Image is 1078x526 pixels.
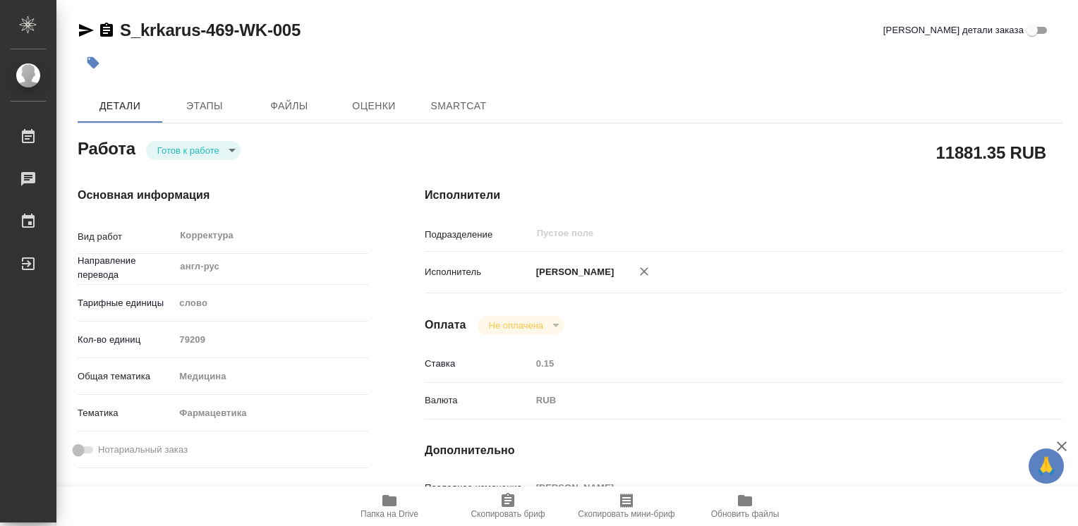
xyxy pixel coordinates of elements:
input: Пустое поле [531,477,1010,498]
span: Детали [86,97,154,115]
button: Скопировать ссылку для ЯМессенджера [78,22,95,39]
div: RUB [531,389,1010,412]
p: Исполнитель [425,265,531,279]
h4: Дополнительно [425,442,1062,459]
div: Готов к работе [146,141,241,160]
div: Медицина [174,365,368,389]
p: Валюта [425,393,531,408]
p: Тематика [78,406,174,420]
h4: Оплата [425,317,466,334]
div: Фармацевтика [174,401,368,425]
p: Общая тематика [78,369,174,384]
input: Пустое поле [535,225,976,242]
p: Тарифные единицы [78,296,174,310]
input: Пустое поле [174,329,368,350]
h4: Основная информация [78,187,368,204]
p: Последнее изменение [425,481,531,495]
span: Нотариальный заказ [98,443,188,457]
p: Вид работ [78,230,174,244]
h2: 11881.35 RUB [936,140,1046,164]
button: 🙏 [1029,448,1064,484]
span: Скопировать бриф [471,509,545,519]
p: Подразделение [425,228,531,242]
input: Пустое поле [531,353,1010,374]
button: Скопировать бриф [449,487,567,526]
p: Направление перевода [78,254,174,282]
h4: Исполнители [425,187,1062,204]
div: слово [174,291,368,315]
span: Файлы [255,97,323,115]
p: Кол-во единиц [78,333,174,347]
p: Ставка [425,357,531,371]
div: Готов к работе [478,316,564,335]
button: Добавить тэг [78,47,109,78]
span: Обновить файлы [711,509,780,519]
span: 🙏 [1034,451,1058,481]
button: Папка на Drive [330,487,449,526]
button: Удалить исполнителя [629,256,660,287]
span: Папка на Drive [361,509,418,519]
span: [PERSON_NAME] детали заказа [883,23,1024,37]
a: S_krkarus-469-WK-005 [120,20,301,39]
button: Не оплачена [485,319,547,331]
p: [PERSON_NAME] [531,265,614,279]
button: Готов к работе [153,145,224,157]
button: Скопировать ссылку [98,22,115,39]
span: Скопировать мини-бриф [578,509,674,519]
span: Оценки [340,97,408,115]
button: Скопировать мини-бриф [567,487,686,526]
button: Обновить файлы [686,487,804,526]
span: SmartCat [425,97,492,115]
span: Этапы [171,97,238,115]
h2: Работа [78,135,135,160]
